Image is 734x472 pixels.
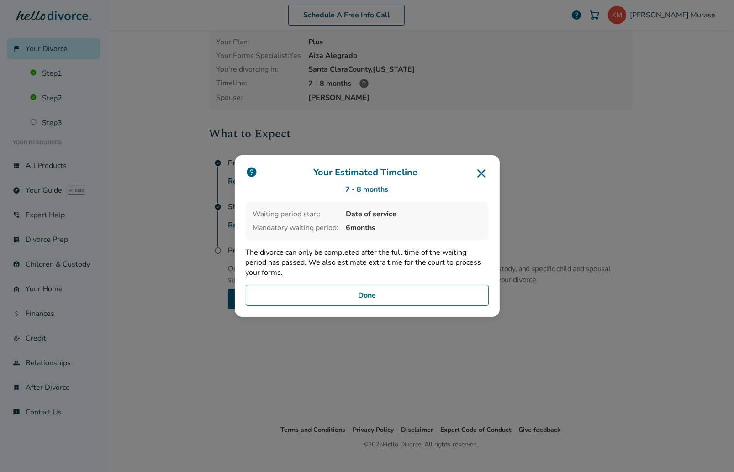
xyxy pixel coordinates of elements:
[253,223,339,233] span: Mandatory waiting period:
[253,209,339,219] span: Waiting period start:
[346,209,481,219] span: Date of service
[688,428,734,472] iframe: Chat Widget
[246,166,258,178] img: icon
[246,247,489,278] p: The divorce can only be completed after the full time of the waiting period has passed. We also e...
[246,184,489,194] div: 7 - 8 months
[246,285,489,306] button: Done
[346,223,481,233] span: 6 months
[246,166,489,181] h3: Your Estimated Timeline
